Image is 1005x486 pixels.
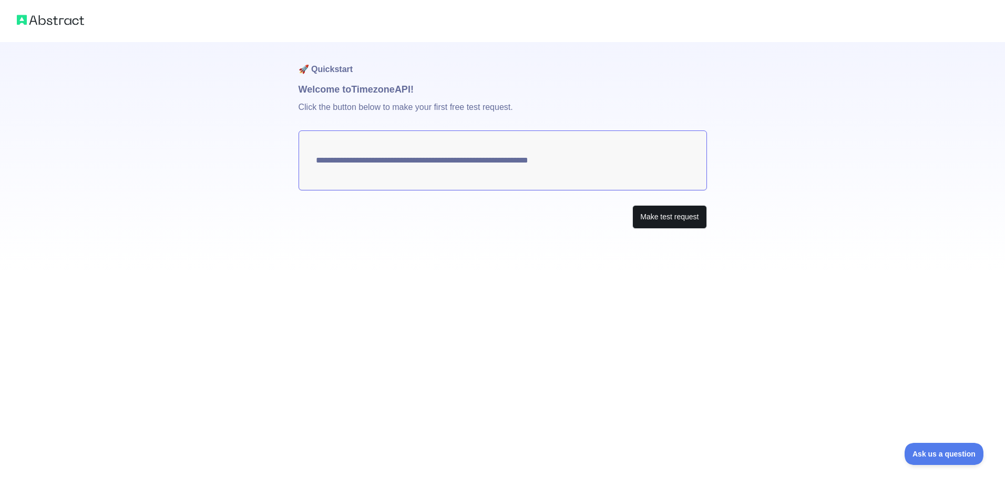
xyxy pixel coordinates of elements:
iframe: Toggle Customer Support [905,443,984,465]
p: Click the button below to make your first free test request. [299,97,707,130]
button: Make test request [632,205,706,229]
h1: Welcome to Timezone API! [299,82,707,97]
h1: 🚀 Quickstart [299,42,707,82]
img: Abstract logo [17,13,84,27]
